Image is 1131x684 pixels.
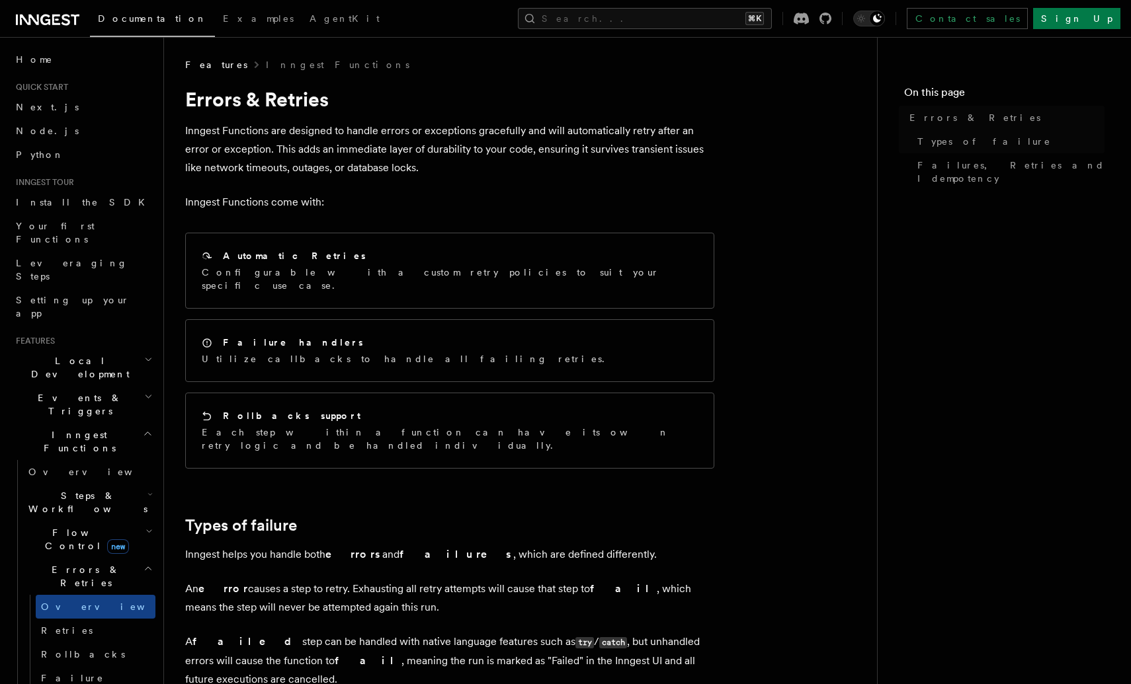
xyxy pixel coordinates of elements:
[16,197,153,208] span: Install the SDK
[904,106,1105,130] a: Errors & Retries
[745,12,764,25] kbd: ⌘K
[335,654,401,667] strong: fail
[202,426,698,452] p: Each step within a function can have its own retry logic and be handled individually.
[11,354,144,381] span: Local Development
[16,295,130,319] span: Setting up your app
[23,489,147,515] span: Steps & Workflows
[98,13,207,24] span: Documentation
[185,58,247,71] span: Features
[909,111,1040,124] span: Errors & Retries
[185,580,714,617] p: An causes a step to retry. Exhausting all retry attempts will cause that step to , which means th...
[575,637,594,648] code: try
[185,233,714,309] a: Automatic RetriesConfigurable with a custom retry policies to suit your specific use case.
[223,13,294,24] span: Examples
[310,13,380,24] span: AgentKit
[11,428,143,455] span: Inngest Functions
[11,95,155,119] a: Next.js
[917,135,1051,148] span: Types of failure
[399,548,513,560] strong: failures
[325,548,382,560] strong: errors
[23,558,155,595] button: Errors & Retries
[185,319,714,382] a: Failure handlersUtilize callbacks to handle all failing retries.
[907,8,1028,29] a: Contact sales
[41,649,125,660] span: Rollbacks
[853,11,885,26] button: Toggle dark mode
[590,582,657,595] strong: fail
[11,48,155,71] a: Home
[599,637,627,648] code: catch
[11,336,55,346] span: Features
[11,349,155,386] button: Local Development
[23,526,146,552] span: Flow Control
[917,159,1105,185] span: Failures, Retries and Idempotency
[23,484,155,521] button: Steps & Workflows
[36,619,155,642] a: Retries
[11,251,155,288] a: Leveraging Steps
[23,460,155,484] a: Overview
[904,85,1105,106] h4: On this page
[11,288,155,325] a: Setting up your app
[41,625,93,636] span: Retries
[185,393,714,469] a: Rollbacks supportEach step within a function can have its own retry logic and be handled individu...
[11,386,155,423] button: Events & Triggers
[1033,8,1120,29] a: Sign Up
[185,87,714,111] h1: Errors & Retries
[266,58,409,71] a: Inngest Functions
[11,423,155,460] button: Inngest Functions
[215,4,302,36] a: Examples
[16,221,95,245] span: Your first Functions
[23,563,144,589] span: Errors & Retries
[11,214,155,251] a: Your first Functions
[185,122,714,177] p: Inngest Functions are designed to handle errors or exceptions gracefully and will automatically r...
[16,149,64,160] span: Python
[192,635,302,648] strong: failed
[198,582,248,595] strong: error
[41,601,177,612] span: Overview
[223,336,363,349] h2: Failure handlers
[185,193,714,211] p: Inngest Functions come with:
[90,4,215,37] a: Documentation
[518,8,772,29] button: Search...⌘K
[107,539,129,554] span: new
[185,516,297,535] a: Types of failure
[16,53,53,66] span: Home
[223,249,366,262] h2: Automatic Retries
[36,642,155,666] a: Rollbacks
[16,258,128,282] span: Leveraging Steps
[202,352,612,365] p: Utilize callbacks to handle all failing retries.
[28,467,165,477] span: Overview
[16,126,79,136] span: Node.js
[11,391,144,418] span: Events & Triggers
[302,4,388,36] a: AgentKit
[11,119,155,143] a: Node.js
[36,595,155,619] a: Overview
[11,177,74,188] span: Inngest tour
[912,130,1105,153] a: Types of failure
[16,102,79,112] span: Next.js
[23,521,155,558] button: Flow Controlnew
[11,143,155,167] a: Python
[11,190,155,214] a: Install the SDK
[912,153,1105,190] a: Failures, Retries and Idempotency
[185,545,714,564] p: Inngest helps you handle both and , which are defined differently.
[223,409,360,422] h2: Rollbacks support
[11,82,68,93] span: Quick start
[202,266,698,292] p: Configurable with a custom retry policies to suit your specific use case.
